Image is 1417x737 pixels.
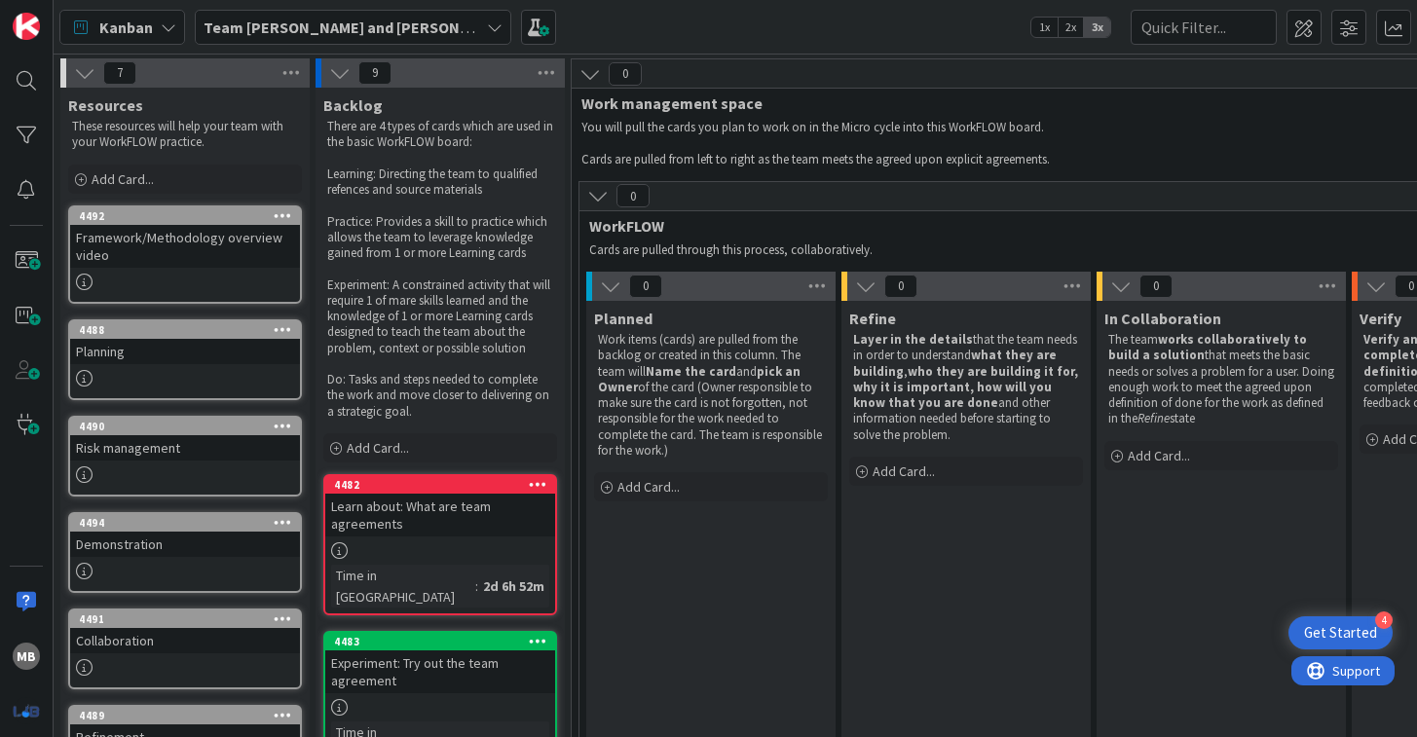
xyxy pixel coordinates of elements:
[1084,18,1110,37] span: 3x
[1108,332,1334,427] p: The team that meets the basic needs or solves a problem for a user. Doing enough work to meet the...
[70,532,300,557] div: Demonstration
[92,170,154,188] span: Add Card...
[327,166,553,199] p: Learning: Directing the team to qualified refences and source materials
[103,61,136,85] span: 7
[70,321,300,364] div: 4488Planning
[598,363,803,395] strong: pick an Owner
[70,418,300,461] div: 4490Risk management
[1375,611,1393,629] div: 4
[325,633,555,650] div: 4483
[1031,18,1058,37] span: 1x
[79,420,300,433] div: 4490
[41,3,89,26] span: Support
[849,309,896,328] span: Refine
[347,439,409,457] span: Add Card...
[70,207,300,225] div: 4492
[331,565,475,608] div: Time in [GEOGRAPHIC_DATA]
[325,650,555,693] div: Experiment: Try out the team agreement
[629,275,662,298] span: 0
[478,575,549,597] div: 2d 6h 52m
[327,277,553,356] p: Experiment: A constrained activity that will require 1 of mare skills learned and the knowledge o...
[68,512,302,593] a: 4494Demonstration
[617,478,680,496] span: Add Card...
[68,416,302,497] a: 4490Risk management
[1104,309,1221,328] span: In Collaboration
[325,476,555,536] div: 4482Learn about: What are team agreements
[1058,18,1084,37] span: 2x
[853,347,1060,379] strong: what they are building
[68,95,143,115] span: Resources
[594,309,653,328] span: Planned
[1128,447,1190,464] span: Add Card...
[334,635,555,648] div: 4483
[616,184,650,207] span: 0
[79,516,300,530] div: 4494
[68,205,302,304] a: 4492Framework/Methodology overview video
[475,575,478,597] span: :
[325,633,555,693] div: 4483Experiment: Try out the team agreement
[1304,623,1377,643] div: Get Started
[13,643,40,670] div: MB
[72,119,298,151] p: These resources will help your team with your WorkFLOW practice.
[70,435,300,461] div: Risk management
[873,462,935,480] span: Add Card...
[325,476,555,494] div: 4482
[70,610,300,653] div: 4491Collaboration
[598,332,824,459] p: Work items (cards) are pulled from the backlog or created in this column. The team will and of th...
[884,275,917,298] span: 0
[853,331,973,348] strong: Layer in the details
[327,119,553,151] p: There are 4 types of cards which are used in the basic WorkFLOW board:
[70,707,300,724] div: 4489
[1360,309,1401,328] span: Verify
[358,61,392,85] span: 9
[334,478,555,492] div: 4482
[1288,616,1393,649] div: Open Get Started checklist, remaining modules: 4
[327,214,553,262] p: Practice: Provides a skill to practice which allows the team to leverage knowledge gained from 1 ...
[609,62,642,86] span: 0
[13,13,40,40] img: Visit kanbanzone.com
[79,323,300,337] div: 4488
[70,514,300,557] div: 4494Demonstration
[1131,10,1277,45] input: Quick Filter...
[1108,331,1310,363] strong: works collaboratively to build a solution
[70,225,300,268] div: Framework/Methodology overview video
[70,321,300,339] div: 4488
[646,363,736,380] strong: Name the card
[79,209,300,223] div: 4492
[70,418,300,435] div: 4490
[79,709,300,722] div: 4489
[13,697,40,724] img: avatar
[327,372,553,420] p: Do: Tasks and steps needed to complete the work and move closer to delivering on a strategic goal.
[70,207,300,268] div: 4492Framework/Methodology overview video
[1139,275,1173,298] span: 0
[325,494,555,536] div: Learn about: What are team agreements
[70,339,300,364] div: Planning
[70,514,300,532] div: 4494
[1137,410,1170,426] em: Refine
[853,332,1079,443] p: that the team needs in order to understand , and other information needed before starting to solv...
[853,363,1081,412] strong: who they are building it for, why it is important, how will you know that you are done
[323,474,557,615] a: 4482Learn about: What are team agreementsTime in [GEOGRAPHIC_DATA]:2d 6h 52m
[70,610,300,628] div: 4491
[99,16,153,39] span: Kanban
[68,319,302,400] a: 4488Planning
[68,608,302,689] a: 4491Collaboration
[79,612,300,626] div: 4491
[204,18,514,37] b: Team [PERSON_NAME] and [PERSON_NAME]
[70,628,300,653] div: Collaboration
[323,95,383,115] span: Backlog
